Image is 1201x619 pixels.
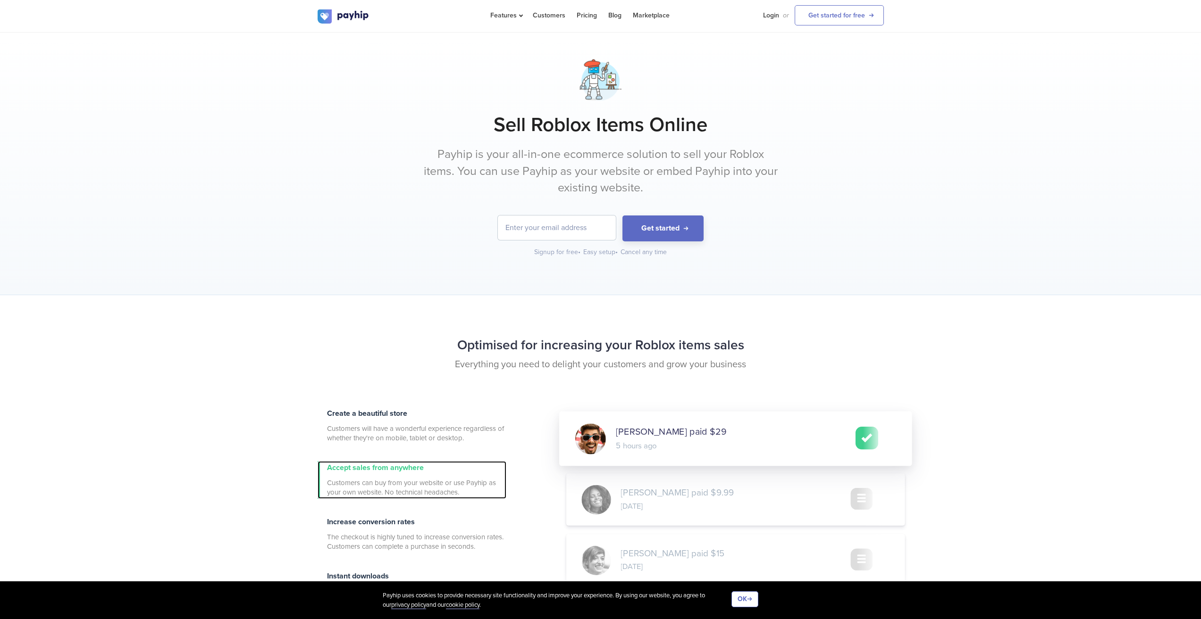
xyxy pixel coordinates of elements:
[327,409,407,418] span: Create a beautiful store
[490,11,521,19] span: Features
[621,487,734,499] span: [PERSON_NAME] paid $9.99
[621,547,724,560] span: [PERSON_NAME] paid $15
[534,248,581,257] div: Signup for free
[622,215,704,241] button: Get started
[616,426,726,439] span: [PERSON_NAME] paid $29
[498,215,616,240] input: Enter your email address
[615,248,618,256] span: •
[318,515,506,553] a: Increase conversion rates The checkout is highly tuned to increase conversion rates. Customers ca...
[318,569,506,607] a: Instant downloads Customers will be able to instantly download the files after purchase. Download...
[795,5,884,25] a: Get started for free
[327,517,415,527] span: Increase conversion rates
[327,571,389,581] span: Instant downloads
[446,601,479,609] a: cookie policy
[318,407,506,445] a: Create a beautiful store Customers will have a wonderful experience regardless of whether they're...
[318,113,884,137] h1: Sell Roblox Items Online
[731,591,758,607] button: OK
[616,440,656,452] span: 5 hours ago
[424,146,778,197] p: Payhip is your all-in-one ecommerce solution to sell your Roblox items. You can use Payhip as you...
[327,424,506,443] span: Customers will have a wonderful experience regardless of whether they're on mobile, tablet or des...
[318,9,370,24] img: logo.svg
[583,248,619,257] div: Easy setup
[327,478,506,497] span: Customers can buy from your website or use Payhip as your own website. No technical headaches.
[578,248,580,256] span: •
[577,56,624,104] img: artist-robot-3-8hkzk2sf5n3ipdxg3tnln.png
[621,248,667,257] div: Cancel any time
[621,501,642,512] span: [DATE]
[327,532,506,551] span: The checkout is highly tuned to increase conversion rates. Customers can complete a purchase in s...
[621,561,642,572] span: [DATE]
[318,358,884,371] p: Everything you need to delight your customers and grow your business
[383,591,731,610] div: Payhip uses cookies to provide necessary site functionality and improve your experience. By using...
[318,461,506,499] a: Accept sales from anywhere Customers can buy from your website or use Payhip as your own website....
[391,601,426,609] a: privacy policy
[318,333,884,358] h2: Optimised for increasing your Roblox items sales
[327,463,424,472] span: Accept sales from anywhere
